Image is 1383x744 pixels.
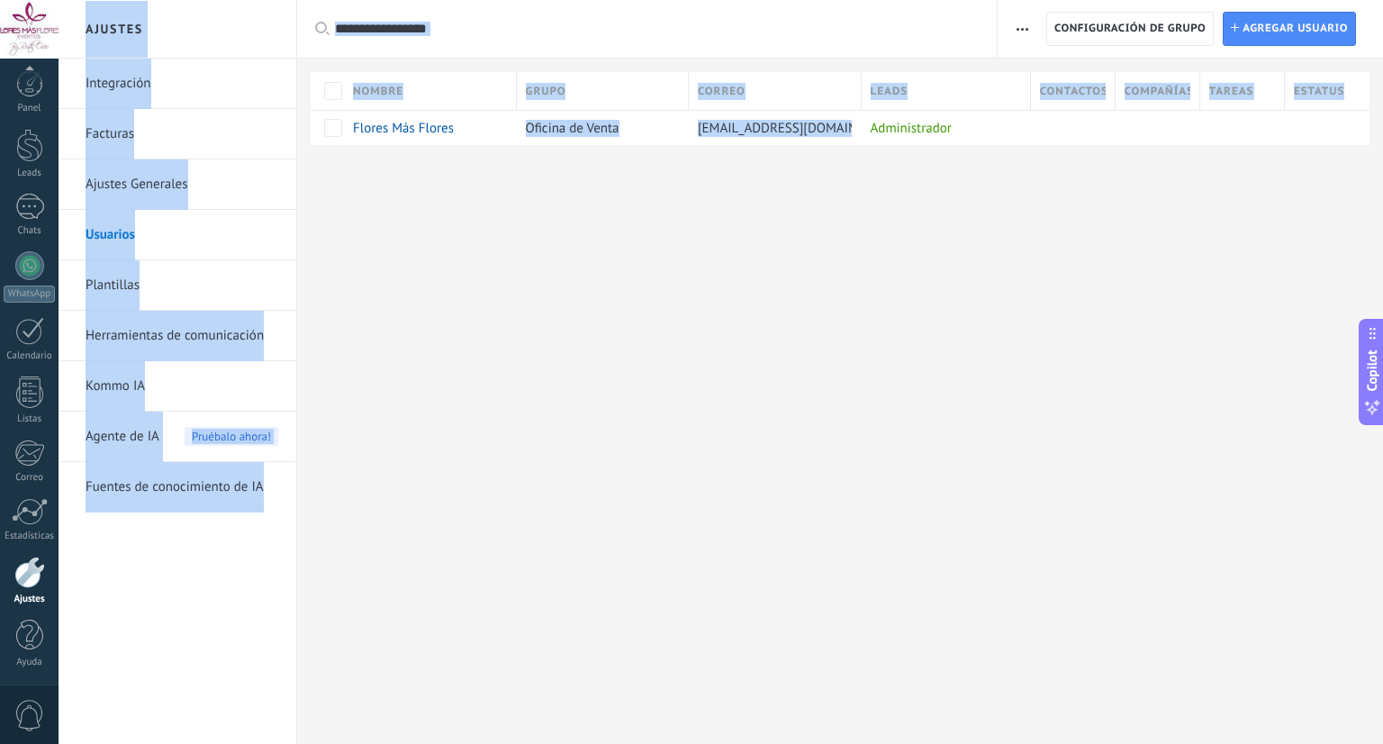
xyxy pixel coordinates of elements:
[86,260,278,311] a: Plantillas
[4,103,56,114] div: Panel
[59,361,296,412] li: Kommo IA
[4,531,56,542] div: Estadísticas
[862,111,1022,145] div: Administrador
[1209,83,1254,100] span: Tareas
[4,350,56,362] div: Calendario
[1363,350,1381,392] span: Copilot
[185,427,278,446] span: Pruébalo ahora!
[1223,12,1356,46] a: Agregar usuario
[4,286,55,303] div: WhatsApp
[871,83,908,100] span: Leads
[86,210,278,260] a: Usuarios
[59,59,296,109] li: Integración
[86,109,278,159] a: Facturas
[86,412,278,462] a: Agente de IAPruébalo ahora!
[59,311,296,361] li: Herramientas de comunicación
[526,83,566,100] span: Grupo
[4,594,56,605] div: Ajustes
[86,159,278,210] a: Ajustes Generales
[1046,12,1214,46] button: Configuración de grupo
[86,59,278,109] a: Integración
[86,311,278,361] a: Herramientas de comunicación
[4,657,56,668] div: Ayuda
[59,210,296,260] li: Usuarios
[86,361,278,412] a: Kommo IA
[59,159,296,210] li: Ajustes Generales
[698,83,746,100] span: Correo
[59,462,296,512] li: Fuentes de conocimiento de IA
[4,168,56,179] div: Leads
[1040,83,1106,100] span: Contactos
[59,412,296,462] li: Agente de IA
[86,462,278,513] a: Fuentes de conocimiento de IA
[1243,13,1348,45] span: Agregar usuario
[1125,83,1190,100] span: Compañías
[1294,83,1344,100] span: Estatus
[4,472,56,484] div: Correo
[59,109,296,159] li: Facturas
[1009,12,1035,46] button: Más
[86,412,159,462] span: Agente de IA
[4,225,56,237] div: Chats
[526,120,619,137] span: Oficina de Venta
[353,120,454,137] span: Flores Más Flores
[517,111,681,145] div: Oficina de Venta
[4,413,56,425] div: Listas
[353,83,403,100] span: Nombre
[1054,13,1206,45] span: Configuración de grupo
[698,120,902,137] span: [EMAIL_ADDRESS][DOMAIN_NAME]
[59,260,296,311] li: Plantillas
